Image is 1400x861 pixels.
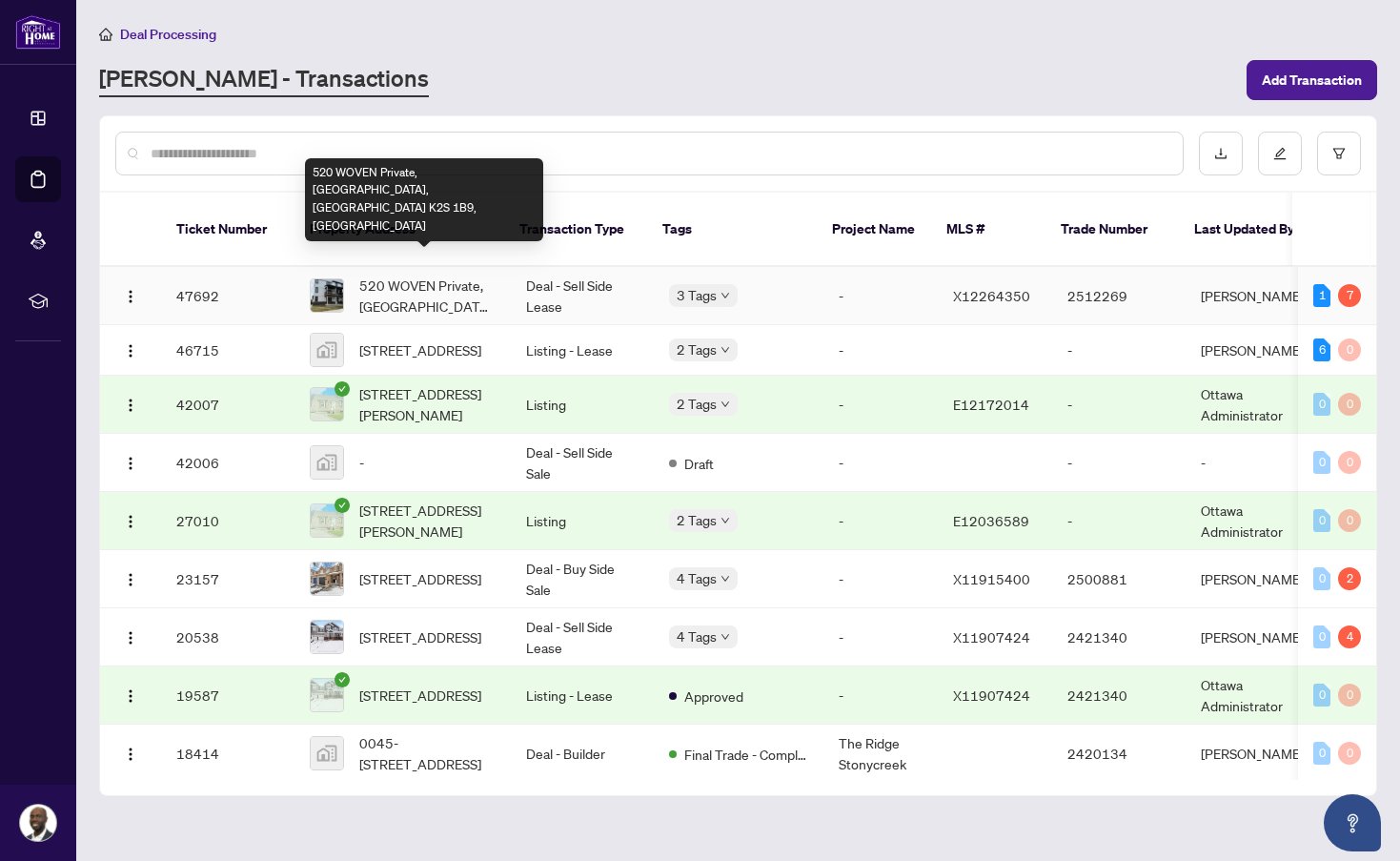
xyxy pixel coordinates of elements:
[511,267,654,325] td: Deal - Sell Side Lease
[823,376,938,434] td: -
[953,512,1029,529] span: E12036589
[1186,666,1329,725] td: Ottawa Administrator
[1214,147,1228,160] span: download
[305,158,543,241] div: 520 WOVEN Private, [GEOGRAPHIC_DATA], [GEOGRAPHIC_DATA] K2S 1B9, [GEOGRAPHIC_DATA]
[20,805,56,841] img: Profile Icon
[311,388,343,420] img: thumbnail-img
[99,28,112,41] span: home
[335,498,350,513] span: check-circle
[1313,567,1330,590] div: 0
[311,446,343,479] img: thumbnail-img
[1338,284,1361,307] div: 7
[1052,434,1186,492] td: -
[123,747,138,762] img: Logo
[1186,267,1329,325] td: [PERSON_NAME]
[123,572,138,587] img: Logo
[720,516,730,525] span: down
[123,398,138,413] img: Logo
[511,434,654,492] td: Deal - Sell Side Sale
[123,630,138,646] img: Logo
[1338,742,1361,765] div: 0
[511,725,654,783] td: Deal - Builder
[1052,325,1186,376] td: -
[311,504,343,537] img: thumbnail-img
[115,280,146,311] button: Logo
[677,284,717,306] span: 3 Tags
[1313,742,1330,765] div: 0
[953,628,1030,646] span: X11907424
[817,193,931,267] th: Project Name
[359,339,481,360] span: [STREET_ADDRESS]
[311,334,343,366] img: thumbnail-img
[311,621,343,653] img: thumbnail-img
[311,279,343,312] img: thumbnail-img
[123,289,138,304] img: Logo
[677,338,717,360] span: 2 Tags
[953,570,1030,587] span: X11915400
[677,625,717,647] span: 4 Tags
[823,267,938,325] td: -
[15,14,61,50] img: logo
[1313,393,1330,416] div: 0
[115,389,146,420] button: Logo
[684,453,714,474] span: Draft
[1313,451,1330,474] div: 0
[1313,625,1330,648] div: 0
[1247,60,1377,100] button: Add Transaction
[1273,147,1287,160] span: edit
[1317,132,1361,175] button: filter
[1052,267,1186,325] td: 2512269
[1052,725,1186,783] td: 2420134
[115,564,146,594] button: Logo
[1052,550,1186,608] td: 2500881
[1313,684,1330,707] div: 0
[677,393,717,415] span: 2 Tags
[359,452,364,473] span: -
[720,632,730,642] span: down
[1052,376,1186,434] td: -
[1186,325,1329,376] td: [PERSON_NAME]
[1186,376,1329,434] td: Ottawa Administrator
[99,63,429,97] a: [PERSON_NAME] - Transactions
[161,193,294,267] th: Ticket Number
[1199,132,1243,175] button: download
[1332,147,1346,160] span: filter
[684,686,743,707] span: Approved
[161,550,294,608] td: 23157
[115,447,146,478] button: Logo
[720,574,730,584] span: down
[115,622,146,652] button: Logo
[684,744,808,765] span: Final Trade - Completed
[161,376,294,434] td: 42007
[161,492,294,550] td: 27010
[953,687,1030,704] span: X11907424
[294,193,504,267] th: Property Address
[511,376,654,434] td: Listing
[511,666,654,725] td: Listing - Lease
[311,563,343,595] img: thumbnail-img
[647,193,817,267] th: Tags
[677,509,717,531] span: 2 Tags
[1052,492,1186,550] td: -
[359,500,496,542] span: [STREET_ADDRESS][PERSON_NAME]
[1324,794,1381,851] button: Open asap
[359,685,481,706] span: [STREET_ADDRESS]
[123,514,138,529] img: Logo
[115,505,146,536] button: Logo
[720,345,730,355] span: down
[1258,132,1302,175] button: edit
[335,381,350,397] span: check-circle
[359,626,481,647] span: [STREET_ADDRESS]
[511,608,654,666] td: Deal - Sell Side Lease
[953,287,1030,304] span: X12264350
[1313,509,1330,532] div: 0
[1186,434,1329,492] td: -
[823,492,938,550] td: -
[1313,338,1330,361] div: 6
[823,434,938,492] td: -
[823,608,938,666] td: -
[1338,451,1361,474] div: 0
[1179,193,1322,267] th: Last Updated By
[1186,492,1329,550] td: Ottawa Administrator
[1045,193,1179,267] th: Trade Number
